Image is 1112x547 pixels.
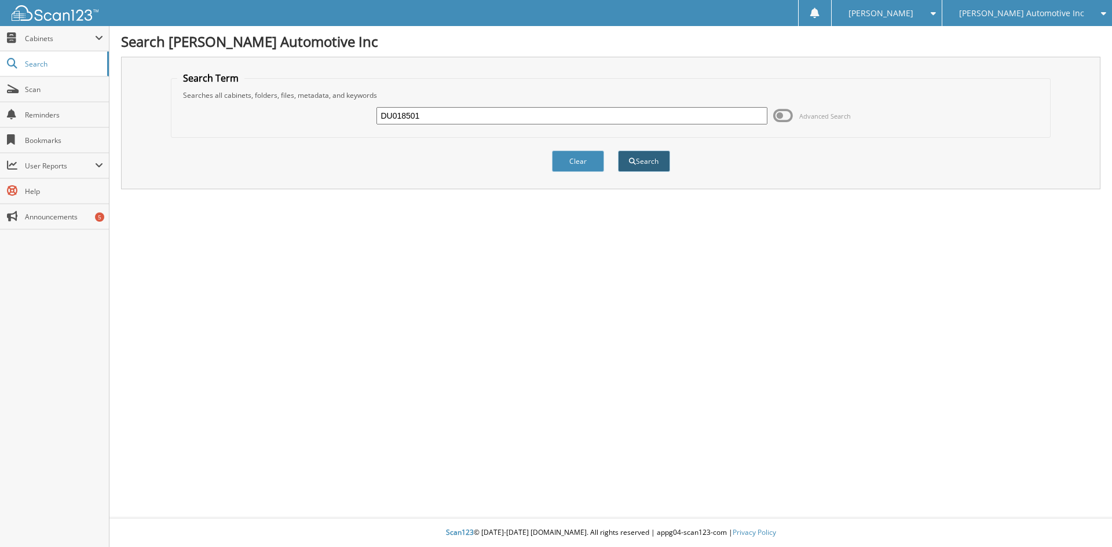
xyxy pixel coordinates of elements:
button: Search [618,150,670,172]
span: User Reports [25,161,95,171]
span: Advanced Search [799,112,851,120]
div: © [DATE]-[DATE] [DOMAIN_NAME]. All rights reserved | appg04-scan123-com | [109,519,1112,547]
span: Cabinets [25,34,95,43]
span: Reminders [25,110,103,120]
span: Search [25,59,101,69]
a: Privacy Policy [733,527,776,537]
span: [PERSON_NAME] [848,10,913,17]
span: Scan123 [446,527,474,537]
span: Help [25,186,103,196]
span: [PERSON_NAME] Automotive Inc [959,10,1084,17]
img: scan123-logo-white.svg [12,5,98,21]
div: Searches all cabinets, folders, files, metadata, and keywords [177,90,1045,100]
h1: Search [PERSON_NAME] Automotive Inc [121,32,1100,51]
button: Clear [552,150,604,172]
span: Announcements [25,212,103,222]
div: 5 [95,212,104,222]
span: Bookmarks [25,135,103,145]
span: Scan [25,85,103,94]
legend: Search Term [177,72,244,85]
